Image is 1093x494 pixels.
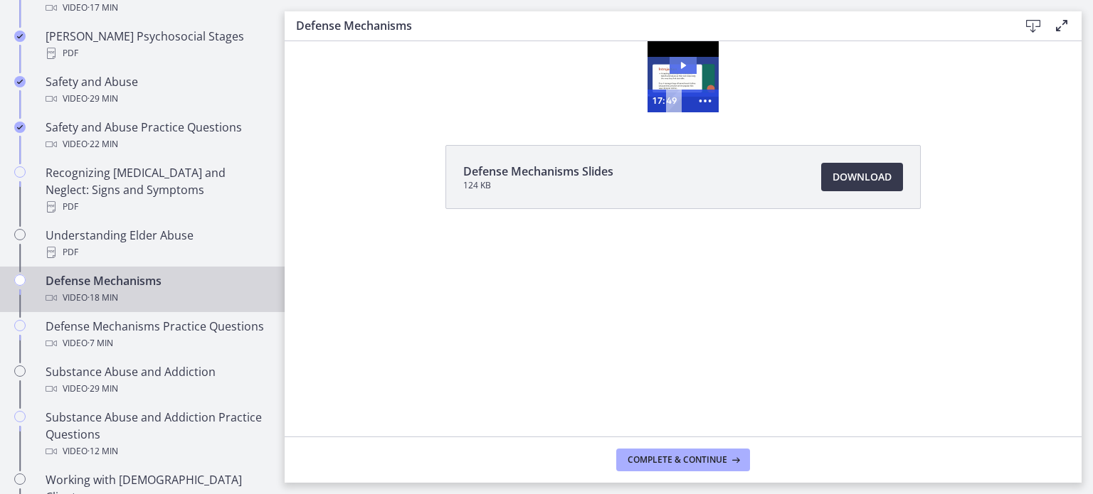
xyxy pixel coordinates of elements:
span: · 29 min [88,90,118,107]
div: Video [46,380,268,397]
span: · 22 min [88,136,118,153]
div: Video [46,443,268,460]
i: Completed [14,31,26,42]
div: Defense Mechanisms [46,272,268,306]
span: 124 KB [463,180,613,191]
button: Show more buttons [407,48,434,71]
div: PDF [46,198,268,215]
span: · 12 min [88,443,118,460]
iframe: Video Lesson [285,41,1082,112]
div: Recognizing [MEDICAL_DATA] and Neglect: Signs and Symptoms [46,164,268,215]
div: Video [46,335,268,352]
div: Understanding Elder Abuse [46,227,268,261]
button: Complete & continue [616,449,750,471]
i: Completed [14,122,26,133]
div: Safety and Abuse Practice Questions [46,119,268,153]
span: · 7 min [88,335,113,352]
div: Playbar [389,48,401,71]
div: [PERSON_NAME] Psychosocial Stages [46,28,268,62]
h3: Defense Mechanisms [296,17,996,34]
div: Safety and Abuse [46,73,268,107]
span: · 18 min [88,289,118,306]
div: PDF [46,45,268,62]
div: Substance Abuse and Addiction Practice Questions [46,409,268,460]
div: Video [46,136,268,153]
span: Download [833,168,892,186]
div: Video [46,90,268,107]
span: · 29 min [88,380,118,397]
i: Completed [14,76,26,87]
span: Complete & continue [628,454,727,466]
div: Substance Abuse and Addiction [46,363,268,397]
a: Download [821,163,903,191]
div: Video [46,289,268,306]
div: Defense Mechanisms Practice Questions [46,318,268,352]
span: Defense Mechanisms Slides [463,163,613,180]
div: PDF [46,244,268,261]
